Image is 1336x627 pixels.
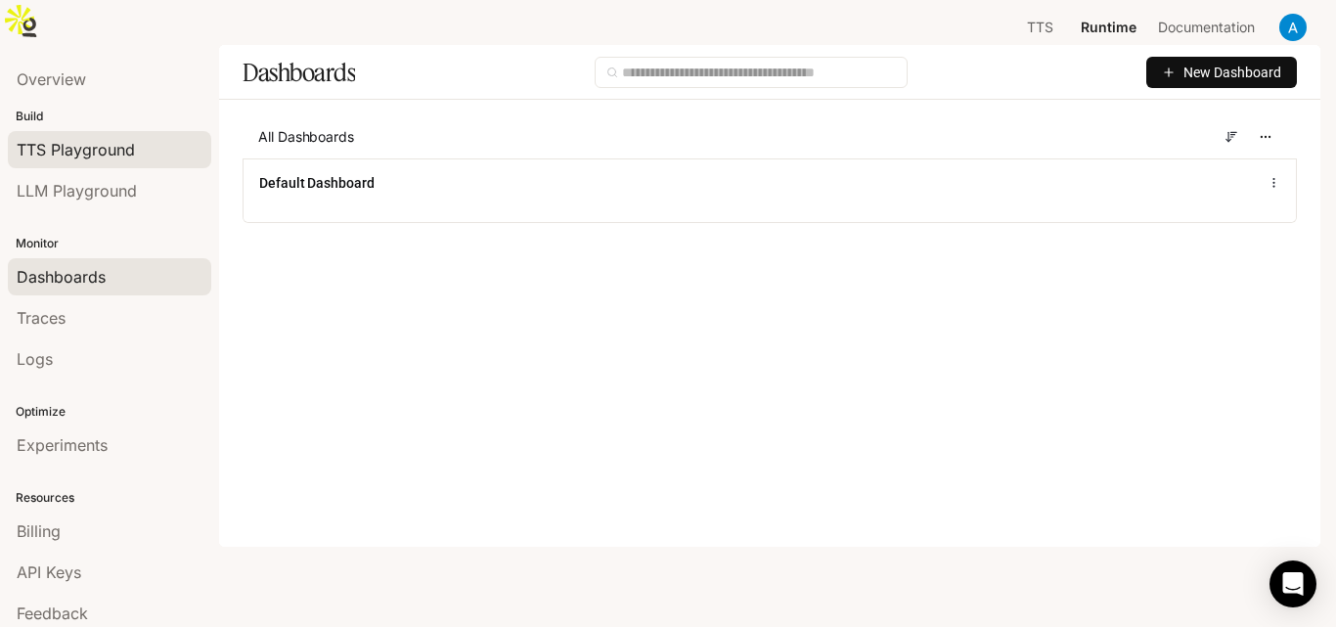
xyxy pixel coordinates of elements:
a: Documentation [1146,8,1266,47]
button: User avatar [1273,8,1313,47]
a: Default Dashboard [259,173,375,193]
span: New Dashboard [1183,62,1281,83]
h1: Dashboards [243,53,355,92]
span: All Dashboards [258,127,354,147]
button: New Dashboard [1146,57,1297,88]
a: TTS [1008,8,1071,47]
div: Open Intercom Messenger [1269,560,1316,607]
span: Runtime [1081,16,1136,40]
span: TTS [1027,16,1053,40]
span: Documentation [1158,16,1255,40]
a: Runtime [1073,8,1144,47]
img: User avatar [1279,14,1307,41]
